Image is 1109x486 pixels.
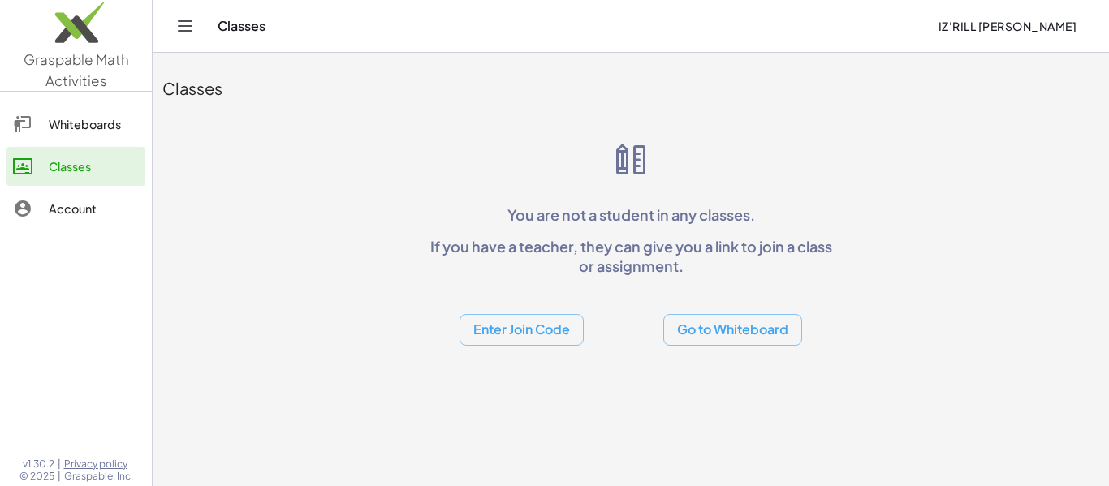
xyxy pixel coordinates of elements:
[460,314,584,346] button: Enter Join Code
[64,458,133,471] a: Privacy policy
[49,157,139,176] div: Classes
[423,205,839,224] p: You are not a student in any classes.
[58,470,61,483] span: |
[423,237,839,275] p: If you have a teacher, they can give you a link to join a class or assignment.
[24,50,129,89] span: Graspable Math Activities
[19,470,54,483] span: © 2025
[172,13,198,39] button: Toggle navigation
[6,147,145,186] a: Classes
[162,77,1099,100] div: Classes
[49,199,139,218] div: Account
[23,458,54,471] span: v1.30.2
[6,105,145,144] a: Whiteboards
[49,114,139,134] div: Whiteboards
[6,189,145,228] a: Account
[925,11,1090,41] button: Iz'Rill [PERSON_NAME]
[663,314,802,346] button: Go to Whiteboard
[64,470,133,483] span: Graspable, Inc.
[938,19,1077,33] span: Iz'Rill [PERSON_NAME]
[58,458,61,471] span: |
